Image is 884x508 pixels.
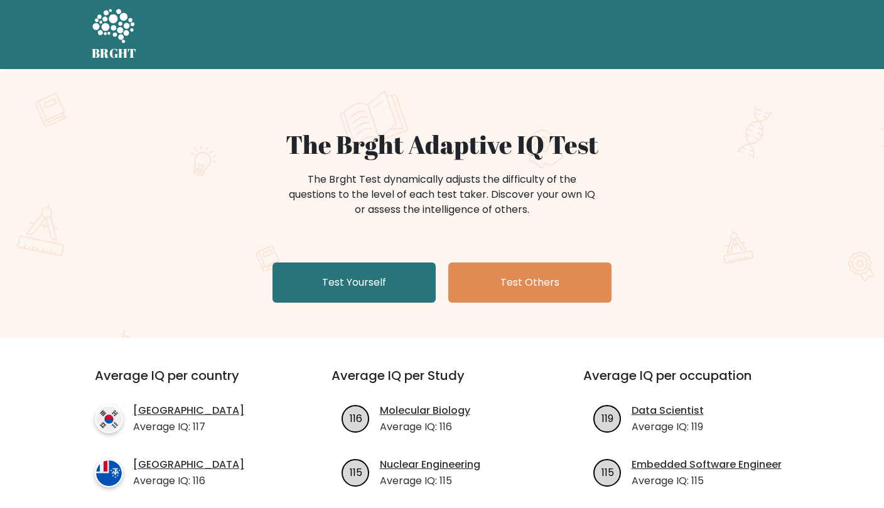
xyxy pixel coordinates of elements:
[632,419,704,435] p: Average IQ: 119
[272,262,436,303] a: Test Yourself
[136,129,748,159] h1: The Brght Adaptive IQ Test
[92,46,137,61] h5: BRGHT
[380,457,480,472] a: Nuclear Engineering
[331,368,553,398] h3: Average IQ per Study
[632,403,704,418] a: Data Scientist
[601,465,613,479] text: 115
[380,403,470,418] a: Molecular Biology
[349,465,362,479] text: 115
[380,419,470,435] p: Average IQ: 116
[95,459,123,487] img: country
[601,411,613,425] text: 119
[133,473,244,489] p: Average IQ: 116
[133,419,244,435] p: Average IQ: 117
[92,5,137,64] a: BRGHT
[583,368,805,398] h3: Average IQ per occupation
[380,473,480,489] p: Average IQ: 115
[349,411,362,425] text: 116
[95,368,286,398] h3: Average IQ per country
[133,403,244,418] a: [GEOGRAPHIC_DATA]
[632,473,782,489] p: Average IQ: 115
[133,457,244,472] a: [GEOGRAPHIC_DATA]
[448,262,612,303] a: Test Others
[95,405,123,433] img: country
[285,172,599,217] div: The Brght Test dynamically adjusts the difficulty of the questions to the level of each test take...
[632,457,782,472] a: Embedded Software Engineer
